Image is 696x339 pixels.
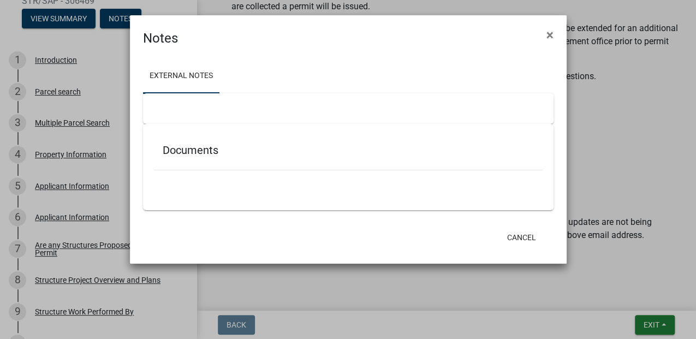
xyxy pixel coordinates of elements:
[143,28,178,48] h4: Notes
[163,144,534,157] h5: Documents
[143,59,219,94] a: External Notes
[498,228,545,247] button: Cancel
[546,27,554,43] span: ×
[538,20,562,50] button: Close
